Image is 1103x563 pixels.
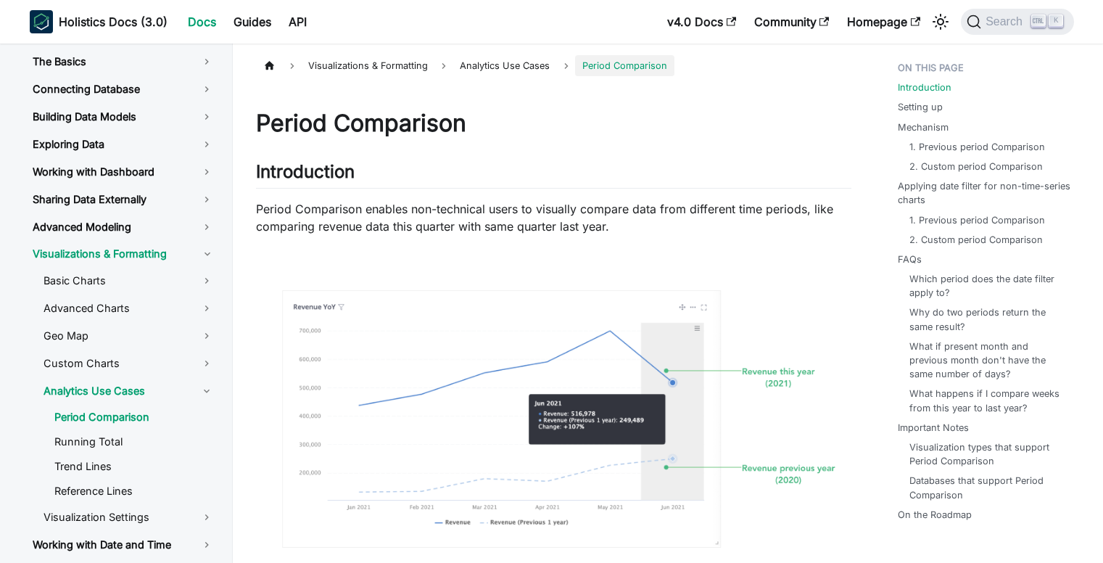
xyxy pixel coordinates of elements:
[21,160,226,184] a: Working with Dashboard
[909,140,1045,154] a: 1. Previous period Comparison
[308,60,428,71] span: Visualizations & Formatting
[909,387,1065,414] a: What happens if I compare weeks from this year to last year?
[909,213,1045,227] a: 1. Previous period Comparison
[909,272,1065,300] a: Which period does the date filter apply to?
[453,55,557,76] span: Analytics Use Cases
[909,233,1043,247] a: 2. Custom period Comparison
[1049,15,1063,28] kbd: K
[32,296,226,321] a: Advanced Charts
[745,10,838,33] a: Community
[838,10,929,33] a: Homepage
[898,508,972,522] a: On the Roadmap
[929,10,952,33] button: Switch between dark and light mode (currently light mode)
[909,440,1065,468] a: Visualization types that support Period Comparison
[43,431,226,453] a: Running Total
[909,160,1043,173] a: 2. Custom period Comparison
[898,81,951,94] a: Introduction
[43,406,226,428] a: Period Comparison
[32,379,226,403] a: Analytics Use Cases
[21,104,226,129] a: Building Data Models
[179,10,225,33] a: Docs
[961,9,1073,35] button: Search
[898,421,969,435] a: Important Notes
[43,480,226,502] a: Reference Lines
[59,13,168,30] b: Holistics Docs (3.0)
[898,100,943,114] a: Setting up
[909,340,1065,382] a: What if present month and previous month don't have the same number of days?
[32,268,226,293] a: Basic Charts
[658,10,745,33] a: v4.0 Docs
[43,456,226,477] a: Trend Lines
[898,179,1071,207] a: Applying date filter for non-time-series charts
[21,242,189,266] a: Visualizations & Formatting
[256,55,851,76] nav: Breadcrumbs
[256,200,851,235] p: Period Comparison enables non-technical users to visually compare data from different time period...
[898,252,922,266] a: FAQs
[256,109,851,138] h1: Period Comparison
[21,77,226,102] a: Connecting Database
[301,55,435,76] a: Visualizations & Formatting
[21,215,226,239] a: Advanced Modeling
[256,55,284,76] a: Home page
[575,55,674,76] span: Period Comparison
[32,324,226,348] a: Geo Map
[909,474,1065,501] a: Databases that support Period Comparison
[225,10,280,33] a: Guides
[909,305,1065,333] a: Why do two periods return the same result?
[189,242,226,266] button: Toggle the collapsible sidebar category 'Visualizations & Formatting'
[21,132,226,157] a: Exploring Data
[32,505,226,530] a: Visualization Settings
[21,533,226,557] a: Working with Date and Time
[256,161,851,189] h2: Introduction
[21,187,226,212] a: Sharing Data Externally
[981,15,1031,28] span: Search
[32,351,226,376] a: Custom Charts
[898,120,949,134] a: Mechanism
[15,44,233,563] nav: Docs sidebar
[280,10,315,33] a: API
[21,49,226,74] a: The Basics
[30,10,53,33] img: Holistics
[30,10,168,33] a: HolisticsHolistics Docs (3.0)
